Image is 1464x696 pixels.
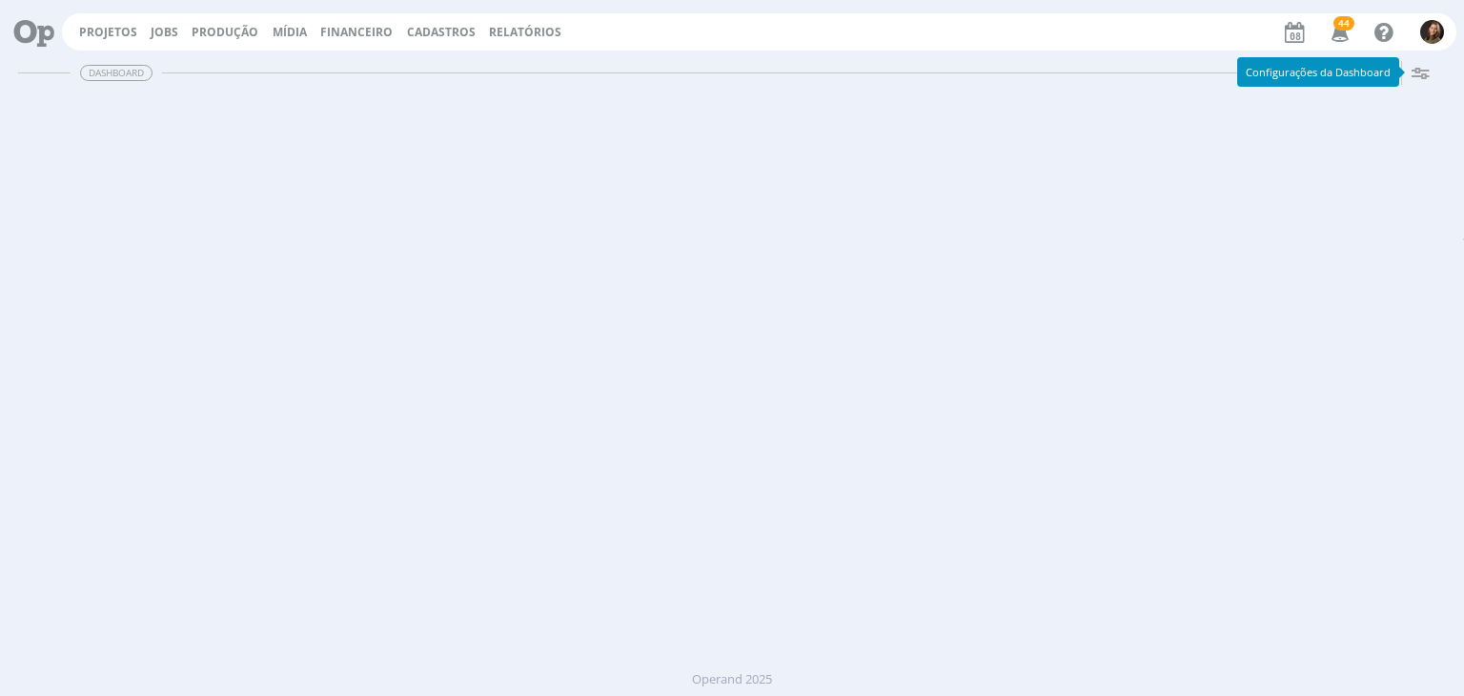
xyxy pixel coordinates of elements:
[79,24,137,40] a: Projetos
[401,25,481,40] button: Cadastros
[320,24,393,40] a: Financeiro
[145,25,184,40] button: Jobs
[80,65,152,81] span: Dashboard
[192,24,258,40] a: Produção
[151,24,178,40] a: Jobs
[1420,20,1444,44] img: J
[407,24,476,40] span: Cadastros
[315,25,398,40] button: Financeiro
[186,25,264,40] button: Produção
[1419,15,1445,49] button: J
[489,24,561,40] a: Relatórios
[1319,15,1358,50] button: 44
[267,25,313,40] button: Mídia
[1237,57,1399,87] div: Configurações da Dashboard
[273,24,307,40] a: Mídia
[73,25,143,40] button: Projetos
[1333,16,1354,31] span: 44
[483,25,567,40] button: Relatórios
